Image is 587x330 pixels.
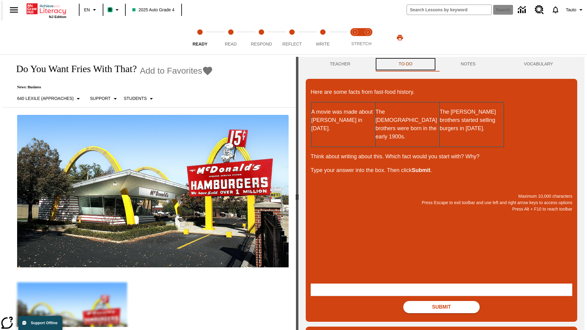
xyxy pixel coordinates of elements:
[244,21,279,54] button: Respond step 3 of 5
[437,57,500,71] button: NOTES
[412,167,430,173] strong: Submit
[311,88,572,96] p: Here are some facts from fast-food history.
[193,42,208,46] span: Ready
[2,57,296,327] div: reading
[305,21,341,54] button: Write step 5 of 5
[182,21,218,54] button: Ready step 1 of 5
[213,21,248,54] button: Read step 2 of 5
[500,57,577,71] button: VOCABULARY
[17,95,74,102] p: 640 Lexile (Approaches)
[81,4,101,15] button: Language: EN, Select a language
[316,42,330,46] span: Write
[10,85,213,90] p: News: Business
[132,7,175,13] span: 2025 Auto Grade 4
[351,41,371,46] span: STRETCH
[17,115,289,268] img: One of the first McDonald's stores, with the iconic red sign and golden arches.
[225,42,237,46] span: Read
[18,316,62,330] button: Support Offline
[311,200,572,206] p: Press Escape to exit toolbar and use left and right arrow keys to access options
[548,2,563,18] a: Notifications
[311,108,375,133] p: A movie was made about [PERSON_NAME] in [DATE].
[311,206,572,212] p: Press Alt + F10 to reach toolbar
[296,57,298,330] div: Press Enter or Spacebar and then press right and left arrow keys to move the slider
[563,4,587,15] button: Profile/Settings
[531,2,548,18] a: Resource Center, Will open in new tab
[105,4,123,15] button: Boost Class color is mint green. Change class color
[311,193,572,200] p: Maximum 10,000 characters
[346,21,364,54] button: Stretch Read step 1 of 2
[566,7,576,13] span: Tauto
[367,31,368,34] text: 2
[306,57,375,71] button: Teacher
[375,108,439,141] p: The [DEMOGRAPHIC_DATA] brothers were born in the early 1900s.
[306,57,577,71] div: Instructional Panel Tabs
[84,7,90,13] span: EN
[440,108,503,133] p: The [PERSON_NAME] brothers started selling burgers in [DATE].
[407,5,491,15] input: search field
[403,301,480,313] button: Submit
[31,321,57,325] span: Support Offline
[140,65,213,76] button: Add to Favorites - Do You Want Fries With That?
[390,32,410,43] button: Print
[15,93,84,104] button: Select Lexile, 640 Lexile (Approaches)
[2,5,89,10] body: Maximum 10,000 characters Press Escape to exit toolbar and use left and right arrow keys to acces...
[140,66,202,76] span: Add to Favorites
[5,1,23,19] button: Open side menu
[87,93,121,104] button: Scaffolds, Support
[282,42,302,46] span: Reflect
[27,2,66,19] div: Home
[375,57,437,71] button: TO-DO
[311,152,572,161] p: Think about writing about this. Which fact would you start with? Why?
[10,63,137,75] h1: Do You Want Fries With That?
[49,15,66,19] span: NJ Edition
[359,21,377,54] button: Stretch Respond step 2 of 2
[274,21,310,54] button: Reflect step 4 of 5
[251,42,272,46] span: Respond
[121,93,157,104] button: Select Student
[354,31,356,34] text: 1
[311,166,572,174] p: Type your answer into the box. Then click .
[514,2,531,18] a: Data Center
[124,95,147,102] p: Students
[298,57,585,330] div: activity
[109,6,112,13] span: B
[90,95,110,102] p: Support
